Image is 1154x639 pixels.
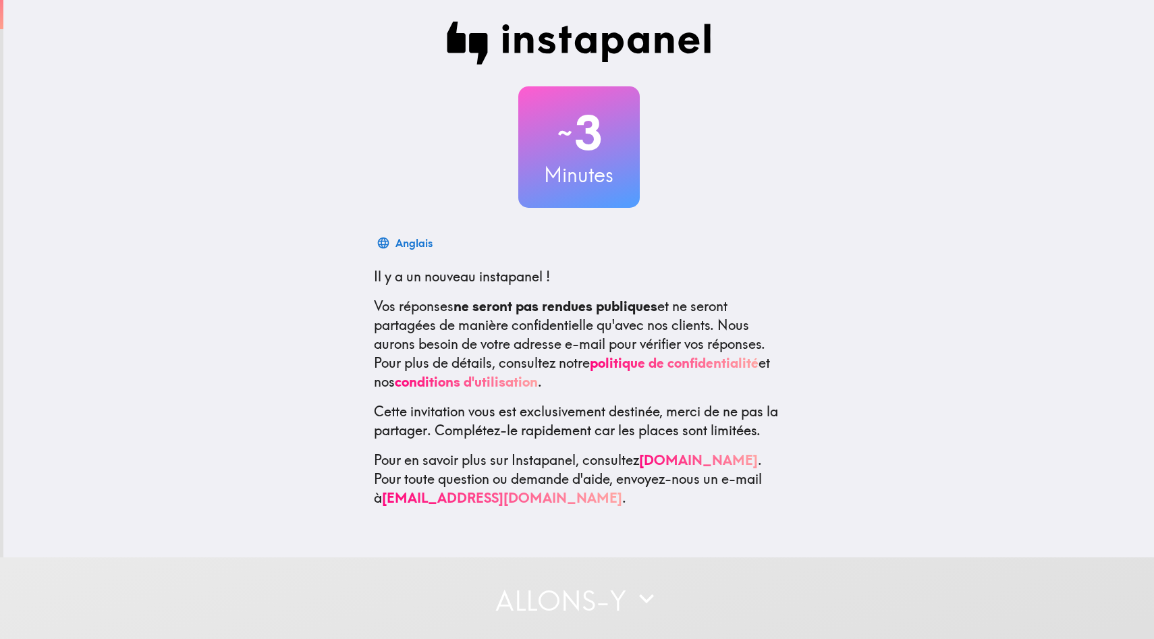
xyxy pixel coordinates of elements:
a: [DOMAIN_NAME] [639,451,758,468]
font: Pour plus de détails, consultez notre [374,354,590,371]
a: conditions d'utilisation [395,373,538,390]
a: [EMAIL_ADDRESS][DOMAIN_NAME] [382,489,622,506]
font: et ne seront partagées de manière confidentielle qu'avec nos clients. [374,298,727,333]
font: Nous aurons besoin de votre adresse e-mail pour vérifier vos réponses. [374,316,765,352]
font: et nos [374,354,770,390]
font: . [622,489,626,506]
font: Complétez-le rapidement car les places sont limitées. [435,422,761,439]
font: . [538,373,542,390]
img: Panneau instantané [447,22,711,65]
button: Anglais [374,229,438,256]
font: ne seront pas rendues publiques [454,298,657,314]
font: Anglais [395,236,433,250]
font: Allons-y [495,584,626,617]
font: Minutes [544,162,613,188]
font: Vos réponses [374,298,454,314]
font: Cette invitation vous est exclusivement destinée, merci de ne pas la partager. [374,403,778,439]
font: ~ [555,113,574,153]
font: Il y a un nouveau instapanel ! [374,268,550,285]
font: 3 [574,104,603,161]
a: politique de confidentialité [590,354,759,371]
font: Pour en savoir plus sur Instapanel, consultez [374,451,639,468]
font: . Pour toute question ou demande d'aide, envoyez-nous un e-mail à [374,451,762,506]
